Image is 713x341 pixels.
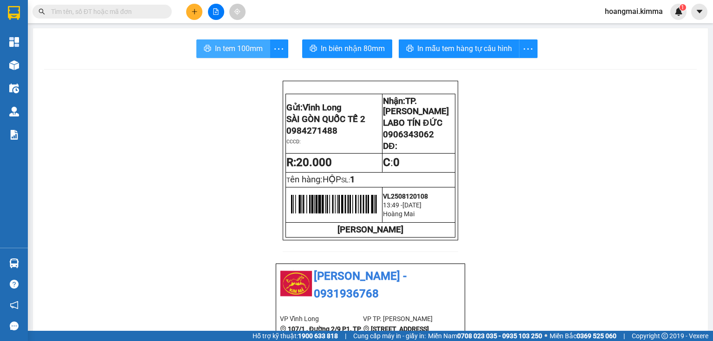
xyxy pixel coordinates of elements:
[215,43,263,54] span: In tem 100mm
[270,43,288,55] span: more
[353,331,426,341] span: Cung cấp máy in - giấy in:
[9,130,19,140] img: solution-icon
[9,84,19,93] img: warehouse-icon
[5,62,54,90] b: 107/1 , Đường 2/9 P1, TP Vĩnh Long
[296,156,332,169] span: 20.000
[229,4,246,20] button: aim
[253,331,338,341] span: Hỗ trợ kỹ thuật:
[674,7,683,16] img: icon-new-feature
[9,37,19,47] img: dashboard-icon
[280,326,286,332] span: environment
[363,326,369,332] span: environment
[5,5,37,37] img: logo.jpg
[363,314,446,324] li: VP TP. [PERSON_NAME]
[10,280,19,289] span: question-circle
[337,225,403,235] strong: [PERSON_NAME]
[286,126,337,136] span: 0984271488
[383,156,400,169] span: :
[383,193,428,200] span: VL2508120108
[280,268,312,300] img: logo.jpg
[428,331,542,341] span: Miền Nam
[5,62,11,69] span: environment
[270,39,288,58] button: more
[383,156,390,169] strong: C
[286,103,342,113] span: Gửi:
[623,331,625,341] span: |
[5,5,135,39] li: [PERSON_NAME] - 0931936768
[303,103,342,113] span: Vĩnh Long
[383,96,449,116] span: TP. [PERSON_NAME]
[321,43,385,54] span: In biên nhận 80mm
[9,60,19,70] img: warehouse-icon
[597,6,670,17] span: hoangmai.kimma
[9,107,19,116] img: warehouse-icon
[64,50,123,71] li: VP TP. [PERSON_NAME]
[345,331,346,341] span: |
[544,334,547,338] span: ⚪️
[310,45,317,53] span: printer
[350,174,355,185] span: 1
[286,114,365,124] span: SÀI GÒN QUỐC TẾ 2
[280,268,461,302] li: [PERSON_NAME] - 0931936768
[208,4,224,20] button: file-add
[298,332,338,340] strong: 1900 633 818
[8,6,20,20] img: logo-vxr
[383,118,442,128] span: LABO TÍN ĐỨC
[417,43,512,54] span: In mẫu tem hàng tự cấu hình
[9,258,19,268] img: warehouse-icon
[10,322,19,330] span: message
[519,39,538,58] button: more
[383,201,402,209] span: 13:49 -
[5,50,64,60] li: VP Vĩnh Long
[383,96,449,116] span: Nhận:
[204,45,211,53] span: printer
[280,314,363,324] li: VP Vĩnh Long
[213,8,219,15] span: file-add
[681,4,684,11] span: 1
[286,176,341,184] span: T
[286,139,301,145] span: CCCD:
[383,129,434,140] span: 0906343062
[286,156,332,169] strong: R:
[661,333,668,339] span: copyright
[383,210,415,218] span: Hoàng Mai
[191,8,198,15] span: plus
[186,4,202,20] button: plus
[341,176,350,184] span: SL:
[302,39,392,58] button: printerIn biên nhận 80mm
[51,6,161,17] input: Tìm tên, số ĐT hoặc mã đơn
[406,45,414,53] span: printer
[399,39,519,58] button: printerIn mẫu tem hàng tự cấu hình
[383,141,397,151] span: DĐ:
[402,201,421,209] span: [DATE]
[39,8,45,15] span: search
[393,156,400,169] span: 0
[457,332,542,340] strong: 0708 023 035 - 0935 103 250
[550,331,616,341] span: Miền Bắc
[196,39,270,58] button: printerIn tem 100mm
[234,8,240,15] span: aim
[290,174,341,185] span: ên hàng:
[519,43,537,55] span: more
[323,174,341,185] span: HỘP
[691,4,707,20] button: caret-down
[577,332,616,340] strong: 0369 525 060
[695,7,704,16] span: caret-down
[10,301,19,309] span: notification
[680,4,686,11] sup: 1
